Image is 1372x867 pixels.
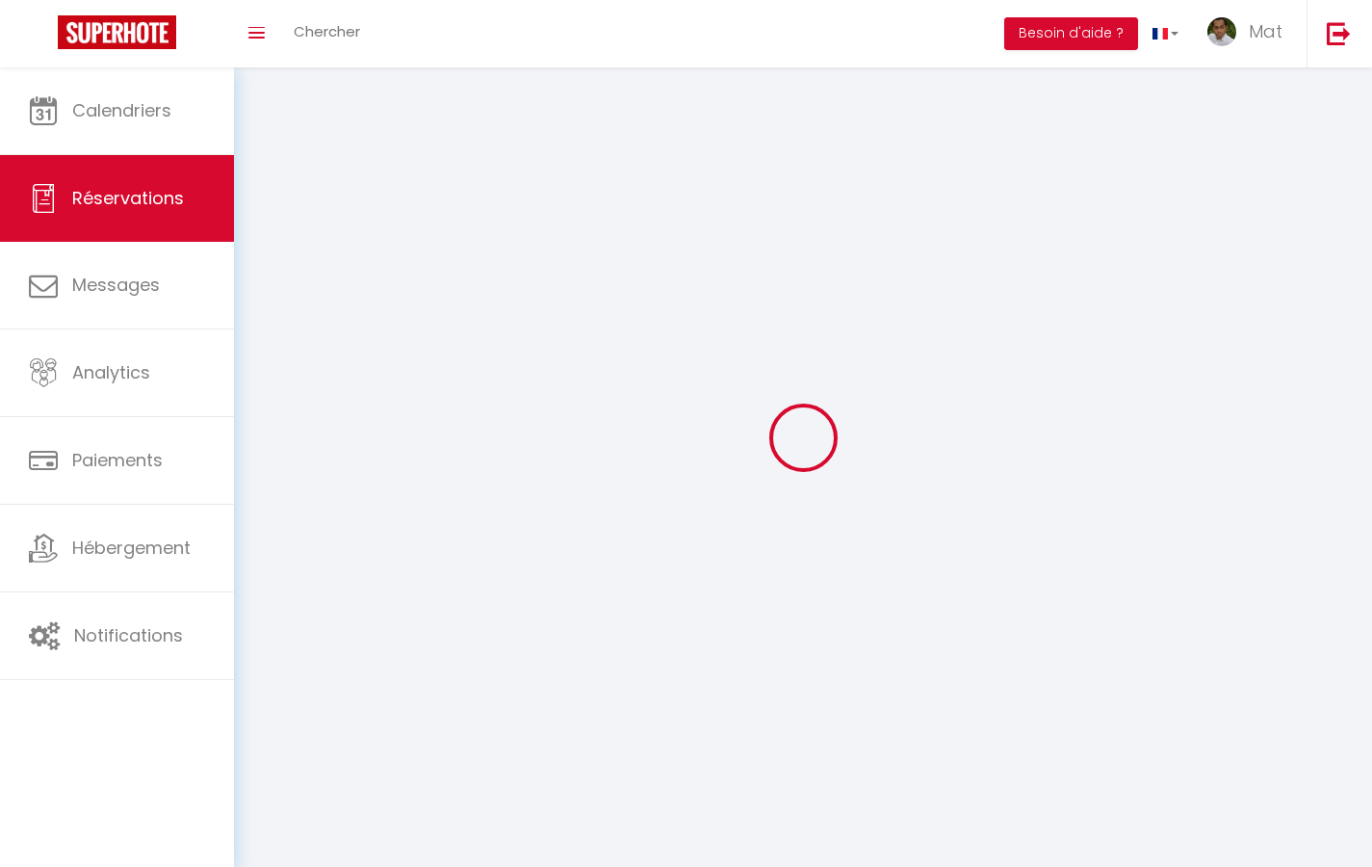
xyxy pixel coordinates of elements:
[1249,19,1282,43] span: Mat
[74,623,183,647] span: Notifications
[72,273,160,297] span: Messages
[1207,17,1236,46] img: ...
[15,8,73,66] button: Ouvrir le widget de chat LiveChat
[58,15,176,49] img: Super Booking
[72,448,163,472] span: Paiements
[72,98,171,122] span: Calendriers
[72,186,184,210] span: Réservations
[72,360,150,384] span: Analytics
[72,536,191,560] span: Hébergement
[294,21,360,41] span: Chercher
[1327,21,1351,45] img: logout
[1004,17,1138,50] button: Besoin d'aide ?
